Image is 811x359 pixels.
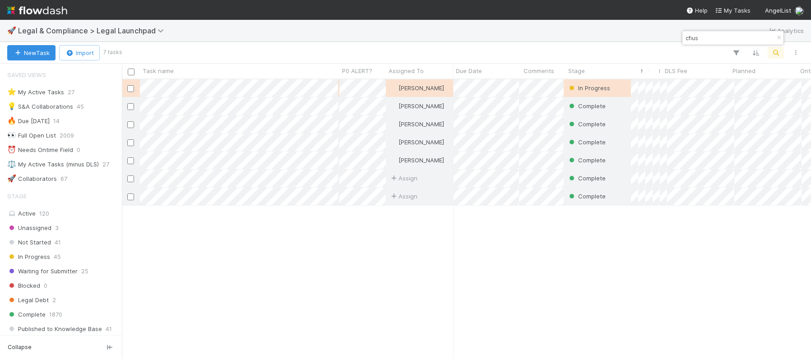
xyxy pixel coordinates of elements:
span: Stage [7,187,27,205]
button: NewTask [7,45,56,60]
img: avatar_0b1dbcb8-f701-47e0-85bc-d79ccc0efe6c.png [390,84,397,92]
span: Unassigned [7,222,51,234]
span: 14 [53,115,60,127]
input: Search... [684,32,774,43]
span: 👀 [7,131,16,139]
span: 25 [81,266,88,277]
input: Toggle Row Selected [127,103,134,110]
span: 0 [44,280,47,291]
span: Complete [578,175,606,182]
span: [PERSON_NAME] [399,120,444,128]
span: DLS Fee [665,66,687,75]
span: Matter Type [641,66,643,75]
span: AngelList [765,7,791,14]
small: 7 tasks [103,48,122,56]
span: 3 [55,222,59,234]
span: 2 [52,295,56,306]
div: My Active Tasks (minus DLS) [7,159,99,170]
span: Legal Debt [7,295,49,306]
span: [PERSON_NAME] [399,156,444,164]
span: Task name [143,66,174,75]
span: Assigned To [389,66,424,75]
span: 0 [77,144,80,156]
span: Legal & Compliance > Legal Launchpad [18,26,168,35]
span: ⏰ [7,146,16,153]
span: [PERSON_NAME] [399,84,444,92]
span: [PERSON_NAME] [399,138,444,146]
span: Legal Services Category [648,66,649,75]
span: Planned [732,66,755,75]
span: 1870 [49,309,62,320]
span: Complete [7,309,46,320]
span: Waiting for Submitter [7,266,78,277]
span: Assign [389,174,417,183]
span: 41 [55,237,61,248]
span: Complete [578,102,606,110]
input: Toggle Row Selected [127,157,134,164]
span: 💡 [7,102,16,110]
span: 🚀 [7,27,16,34]
div: Help [686,6,708,15]
span: 27 [102,159,109,170]
span: 67 [60,173,67,184]
div: My Active Tasks [7,87,64,98]
input: Toggle Row Selected [127,139,134,146]
span: Due Date [456,66,482,75]
span: ⚖️ [7,160,16,168]
span: 27 [68,87,74,98]
div: S&A Collaborations [7,101,73,112]
button: Import [59,45,100,60]
input: Toggle All Rows Selected [128,69,134,75]
span: Assign [389,192,417,201]
input: Toggle Row Selected [127,175,134,182]
span: Complete [578,120,606,128]
input: Toggle Row Selected [127,193,134,200]
input: Toggle Row Selected [127,121,134,128]
img: logo-inverted-e16ddd16eac7371096b0.svg [7,3,67,18]
div: Full Open List [7,130,56,141]
img: avatar_0b1dbcb8-f701-47e0-85bc-d79ccc0efe6c.png [795,6,804,15]
span: In Progress [578,84,610,92]
img: avatar_0b1dbcb8-f701-47e0-85bc-d79ccc0efe6c.png [390,102,397,110]
span: 45 [54,251,61,262]
span: 120 [39,210,49,217]
span: 2009 [60,130,74,141]
div: Collaborators [7,173,57,184]
div: Needs Ontime Field [7,144,73,156]
span: 🚀 [7,175,16,182]
span: Published to Knowledge Base [7,323,102,335]
img: avatar_ba76ddef-3fd0-4be4-9bc3-126ad567fcd5.png [390,120,397,128]
img: avatar_ba76ddef-3fd0-4be4-9bc3-126ad567fcd5.png [390,156,397,164]
span: ⭐ [7,88,16,96]
span: 45 [77,101,84,112]
span: Comments [524,66,554,75]
a: Analytics [768,25,804,36]
span: My Tasks [715,7,751,14]
img: avatar_ba76ddef-3fd0-4be4-9bc3-126ad567fcd5.png [390,138,397,146]
input: Toggle Row Selected [127,85,134,92]
span: Blocked [7,280,40,291]
span: P0 ALERT? [342,66,372,75]
span: Complete [578,138,606,146]
span: In Progress [7,251,50,262]
span: Collapse [8,343,32,351]
span: Saved Views [7,66,46,84]
span: Not Started [7,237,51,248]
div: Due [DATE] [7,115,50,127]
span: 🔥 [7,117,16,124]
span: Stage [568,66,585,75]
span: 41 [106,323,112,335]
span: Complete [578,193,606,200]
div: Active [7,208,120,219]
span: Complete [578,156,606,164]
span: [PERSON_NAME] [399,102,444,110]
